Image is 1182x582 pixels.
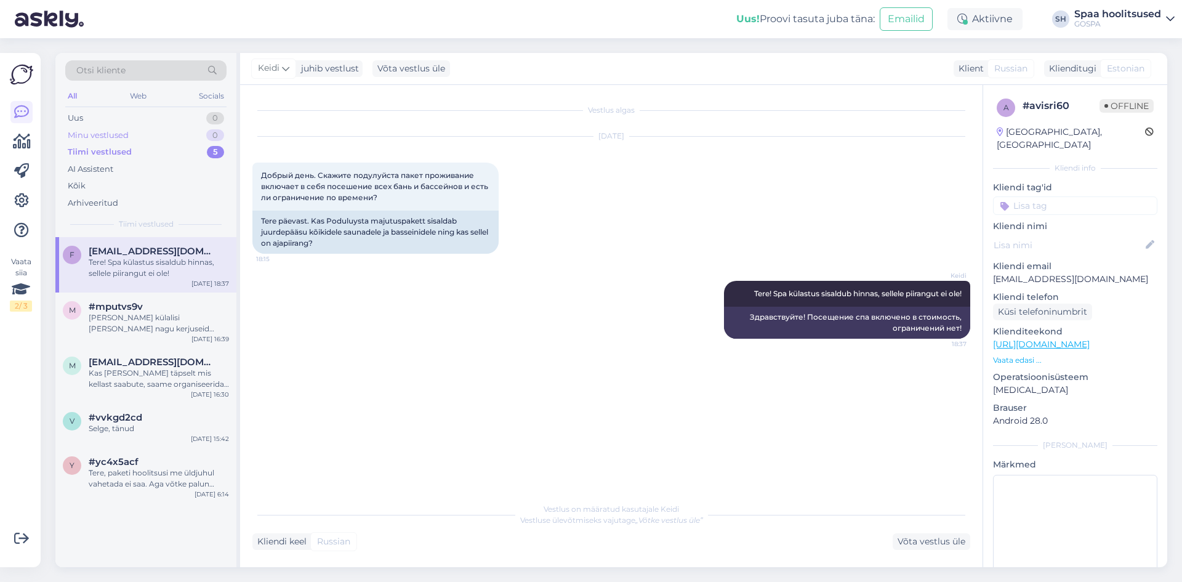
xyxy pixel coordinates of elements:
span: #mputvs9v [89,301,143,312]
div: Minu vestlused [68,129,129,142]
div: Võta vestlus üle [372,60,450,77]
span: v [70,416,74,426]
div: AI Assistent [68,163,113,176]
div: Tere! Spa külastus sisaldub hinnas, sellele piirangut ei ole! [89,257,229,279]
div: 0 [206,112,224,124]
div: [GEOGRAPHIC_DATA], [GEOGRAPHIC_DATA] [997,126,1145,152]
div: Kliendi info [993,163,1157,174]
div: Tere päevast. Kas Poduluysta majutuspakett sisaldab juurdepääsu kõikidele saunadele ja basseinide... [252,211,499,254]
p: Kliendi tag'id [993,181,1157,194]
span: Offline [1100,99,1154,113]
p: [EMAIL_ADDRESS][DOMAIN_NAME] [993,273,1157,286]
div: Kõik [68,180,86,192]
button: Emailid [880,7,933,31]
input: Lisa tag [993,196,1157,215]
div: Tere, paketi hoolitsusi me üldjuhul vahetada ei saa. Aga võtke palun ühendust meie spaa osakonnag... [89,467,229,490]
span: Vestluse ülevõtmiseks vajutage [520,515,703,525]
span: m [69,361,76,370]
span: y [70,461,74,470]
span: Otsi kliente [76,64,126,77]
span: Tiimi vestlused [119,219,174,230]
div: All [65,88,79,104]
div: Aktiivne [947,8,1023,30]
input: Lisa nimi [994,238,1143,252]
div: Tiimi vestlused [68,146,132,158]
div: Selge, tänud [89,423,229,434]
span: #yc4x5acf [89,456,139,467]
p: Brauser [993,402,1157,414]
div: Arhiveeritud [68,197,118,209]
p: Kliendi email [993,260,1157,273]
span: Russian [317,535,350,548]
span: furija11@inbox.lv [89,246,217,257]
p: Märkmed [993,458,1157,471]
div: Vaata siia [10,256,32,312]
div: Socials [196,88,227,104]
span: a [1003,103,1009,112]
div: # avisri60 [1023,99,1100,113]
div: Uus [68,112,83,124]
span: m [69,305,76,315]
p: Android 28.0 [993,414,1157,427]
p: Operatsioonisüsteem [993,371,1157,384]
p: Klienditeekond [993,325,1157,338]
div: 5 [207,146,224,158]
p: Kliendi telefon [993,291,1157,304]
div: [DATE] 15:42 [191,434,229,443]
i: „Võtke vestlus üle” [635,515,703,525]
span: markusinho80@icloud.com [89,357,217,368]
div: Võta vestlus üle [893,533,970,550]
div: Küsi telefoninumbrit [993,304,1092,320]
span: Добрый день. Скажите подулуйста пакет проживание включает в себя посешение всех бань и бассейнов ... [261,171,490,202]
div: [DATE] 18:37 [191,279,229,288]
img: Askly Logo [10,63,33,86]
div: [DATE] 16:39 [191,334,229,344]
div: [DATE] 6:14 [195,490,229,499]
div: juhib vestlust [296,62,359,75]
div: GOSPA [1074,19,1161,29]
div: [DATE] 16:30 [191,390,229,399]
div: Здравствуйте! Посещение спа включено в стоимость, ограничений нет! [724,307,970,339]
div: Kliendi keel [252,535,307,548]
div: 0 [206,129,224,142]
span: Estonian [1107,62,1144,75]
div: Klient [954,62,984,75]
div: Spaa hoolitsused [1074,9,1161,19]
p: Kliendi nimi [993,220,1157,233]
div: Proovi tasuta juba täna: [736,12,875,26]
span: #vvkgd2cd [89,412,142,423]
div: 2 / 3 [10,301,32,312]
div: Vestlus algas [252,105,970,116]
div: [PERSON_NAME] [993,440,1157,451]
span: f [70,250,74,259]
span: Vestlus on määratud kasutajale Keidi [544,504,679,514]
a: [URL][DOMAIN_NAME] [993,339,1090,350]
span: Keidi [920,271,967,280]
span: 18:15 [256,254,302,264]
div: [DATE] [252,131,970,142]
b: Uus! [736,13,760,25]
div: Web [127,88,149,104]
div: [PERSON_NAME] külalisi [PERSON_NAME] nagu kerjuseid kuhugi võõrastesse basseinidesse. Imeline mai... [89,312,229,334]
p: Vaata edasi ... [993,355,1157,366]
span: Russian [994,62,1027,75]
div: Kas [PERSON_NAME] täpselt mis kellast saabute, saame organiseerida varajasema check-ini vajadusel. [89,368,229,390]
div: SH [1052,10,1069,28]
span: Keidi [258,62,279,75]
a: Spaa hoolitsusedGOSPA [1074,9,1175,29]
p: [MEDICAL_DATA] [993,384,1157,397]
span: Tere! Spa külastus sisaldub hinnas, sellele piirangut ei ole! [754,289,962,298]
div: Klienditugi [1044,62,1096,75]
span: 18:37 [920,339,967,349]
